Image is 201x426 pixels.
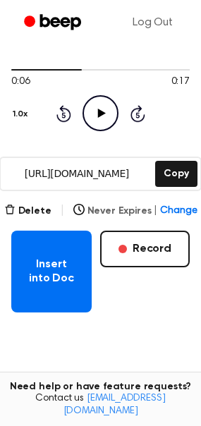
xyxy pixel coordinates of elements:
span: Contact us [8,393,193,418]
span: 0:17 [171,75,190,90]
a: [EMAIL_ADDRESS][DOMAIN_NAME] [63,394,166,416]
button: Delete [4,204,51,219]
a: Beep [14,9,94,37]
button: 1.0x [11,102,32,126]
span: | [154,204,157,219]
button: Copy [155,161,197,187]
a: Log Out [118,6,187,39]
button: Insert into Doc [11,231,92,312]
span: 0:06 [11,75,30,90]
button: Record [100,231,190,267]
span: Change [160,204,197,219]
span: | [60,202,65,219]
button: Never Expires|Change [73,204,197,219]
